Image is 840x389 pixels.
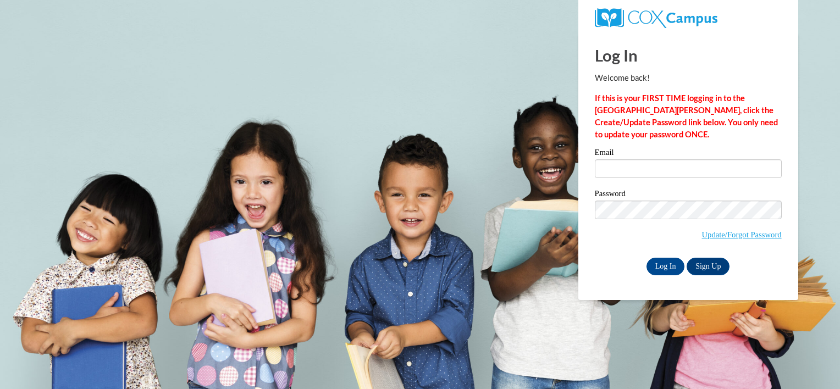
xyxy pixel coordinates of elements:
[595,8,717,28] img: COX Campus
[595,93,778,139] strong: If this is your FIRST TIME logging in to the [GEOGRAPHIC_DATA][PERSON_NAME], click the Create/Upd...
[595,190,782,201] label: Password
[687,258,730,275] a: Sign Up
[646,258,685,275] input: Log In
[595,44,782,66] h1: Log In
[595,13,717,22] a: COX Campus
[595,148,782,159] label: Email
[595,72,782,84] p: Welcome back!
[702,230,782,239] a: Update/Forgot Password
